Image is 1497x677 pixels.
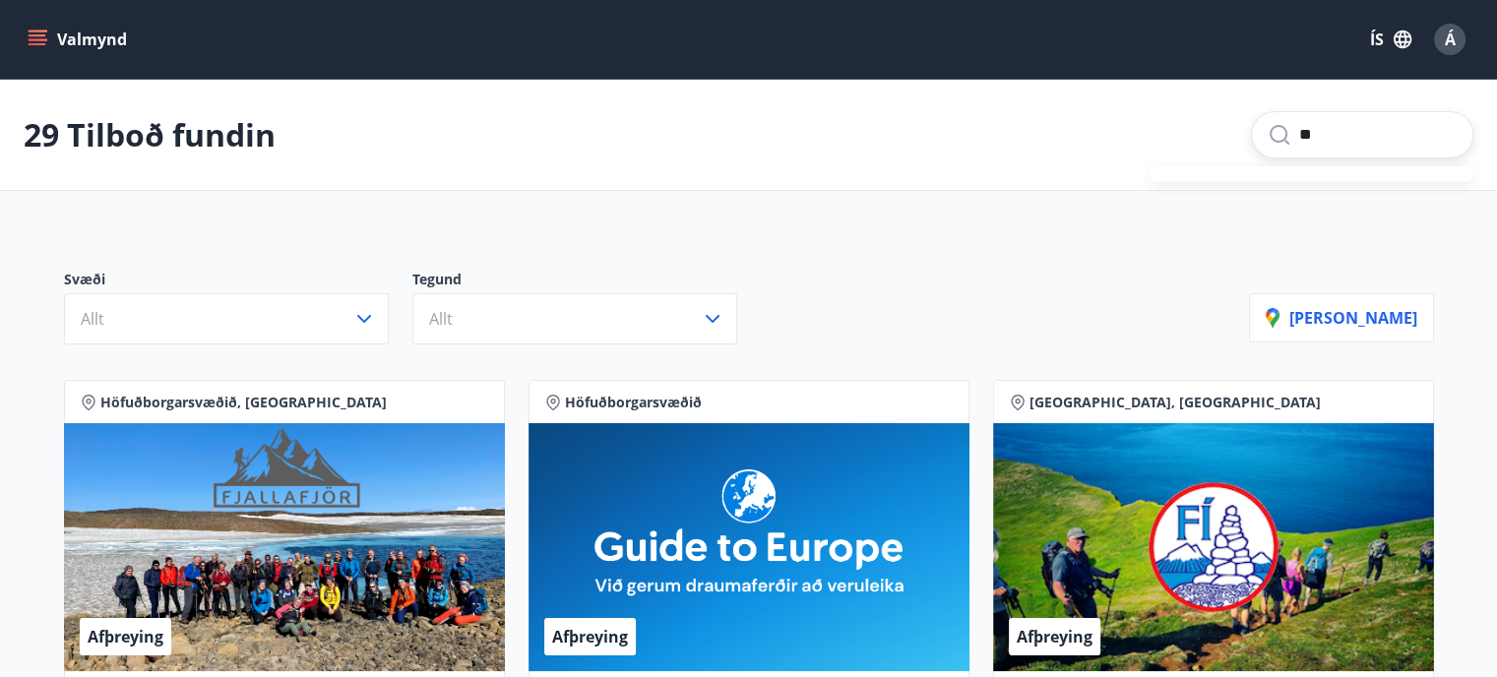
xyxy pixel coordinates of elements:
[1359,22,1422,57] button: ÍS
[64,293,389,344] button: Allt
[1266,307,1417,329] p: [PERSON_NAME]
[88,626,163,647] span: Afþreying
[1249,293,1434,342] button: [PERSON_NAME]
[1426,16,1473,63] button: Á
[100,393,387,412] span: Höfuðborgarsvæðið, [GEOGRAPHIC_DATA]
[429,308,453,330] span: Allt
[1445,29,1456,50] span: Á
[412,270,761,293] p: Tegund
[24,22,135,57] button: menu
[1029,393,1321,412] span: [GEOGRAPHIC_DATA], [GEOGRAPHIC_DATA]
[64,270,412,293] p: Svæði
[1017,626,1092,647] span: Afþreying
[565,393,702,412] span: Höfuðborgarsvæðið
[412,293,737,344] button: Allt
[552,626,628,647] span: Afþreying
[24,113,276,156] p: 29 Tilboð fundin
[81,308,104,330] span: Allt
